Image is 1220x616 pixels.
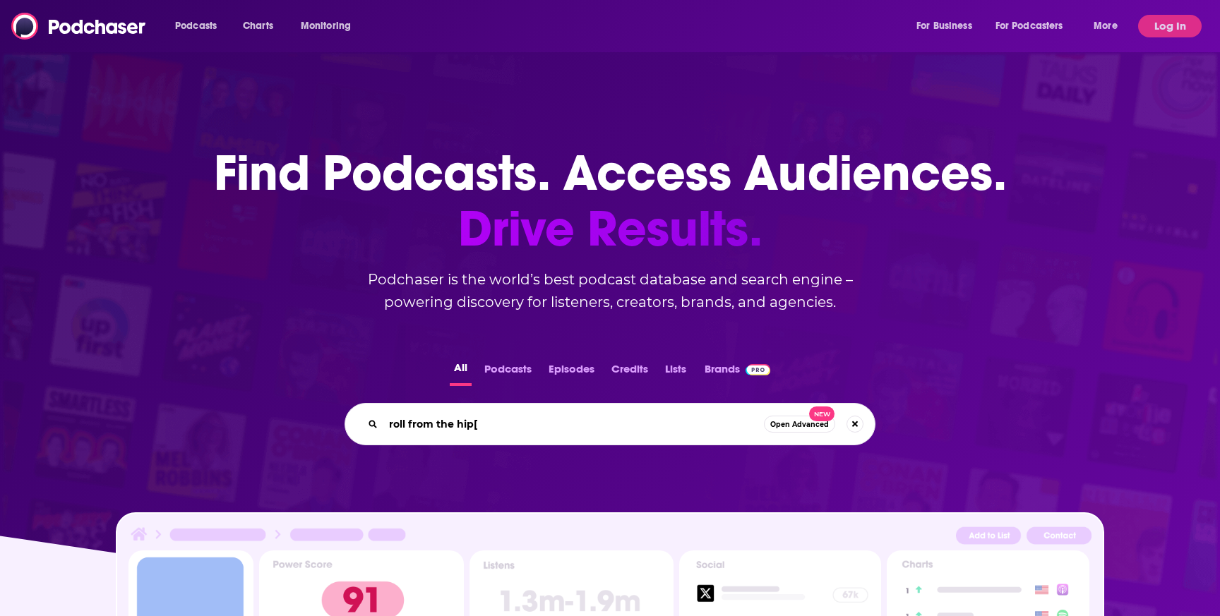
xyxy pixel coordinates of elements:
button: open menu [291,15,369,37]
button: All [450,358,472,386]
button: Lists [661,358,690,386]
div: Search podcasts, credits, & more... [345,403,875,445]
span: More [1094,16,1118,36]
a: Charts [234,15,282,37]
h2: Podchaser is the world’s best podcast database and search engine – powering discovery for listene... [328,268,892,313]
img: Podchaser Pro [746,364,770,375]
button: open menu [1084,15,1135,37]
button: open menu [165,15,235,37]
span: Drive Results. [214,201,1007,257]
input: Search podcasts, credits, & more... [383,413,764,435]
button: Log In [1138,15,1202,37]
button: Episodes [544,358,599,386]
span: Monitoring [301,16,351,36]
span: Podcasts [175,16,217,36]
span: For Business [916,16,972,36]
span: New [809,406,835,421]
button: Credits [607,358,652,386]
span: Open Advanced [770,421,829,428]
button: open menu [907,15,990,37]
button: open menu [986,15,1084,37]
span: Charts [243,16,273,36]
button: Podcasts [480,358,536,386]
h1: Find Podcasts. Access Audiences. [214,145,1007,257]
img: Podchaser - Follow, Share and Rate Podcasts [11,13,147,40]
button: Open AdvancedNew [764,416,835,433]
img: Podcast Insights Header [128,525,1092,550]
a: BrandsPodchaser Pro [705,358,770,386]
span: For Podcasters [995,16,1063,36]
